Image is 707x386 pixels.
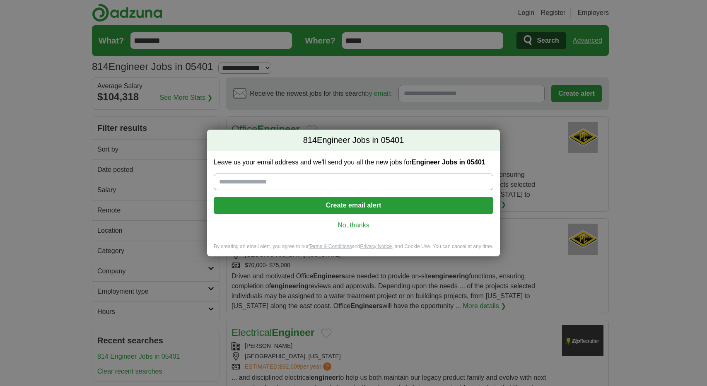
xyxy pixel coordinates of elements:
label: Leave us your email address and we'll send you all the new jobs for [214,158,493,167]
span: 814 [303,135,317,146]
div: By creating an email alert, you agree to our and , and Cookie Use. You can cancel at any time. [207,243,500,257]
a: No, thanks [220,221,487,230]
a: Terms & Conditions [309,244,352,249]
a: Privacy Notice [360,244,392,249]
button: Create email alert [214,197,493,214]
strong: Engineer Jobs in 05401 [412,159,485,166]
h2: Engineer Jobs in 05401 [207,130,500,151]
